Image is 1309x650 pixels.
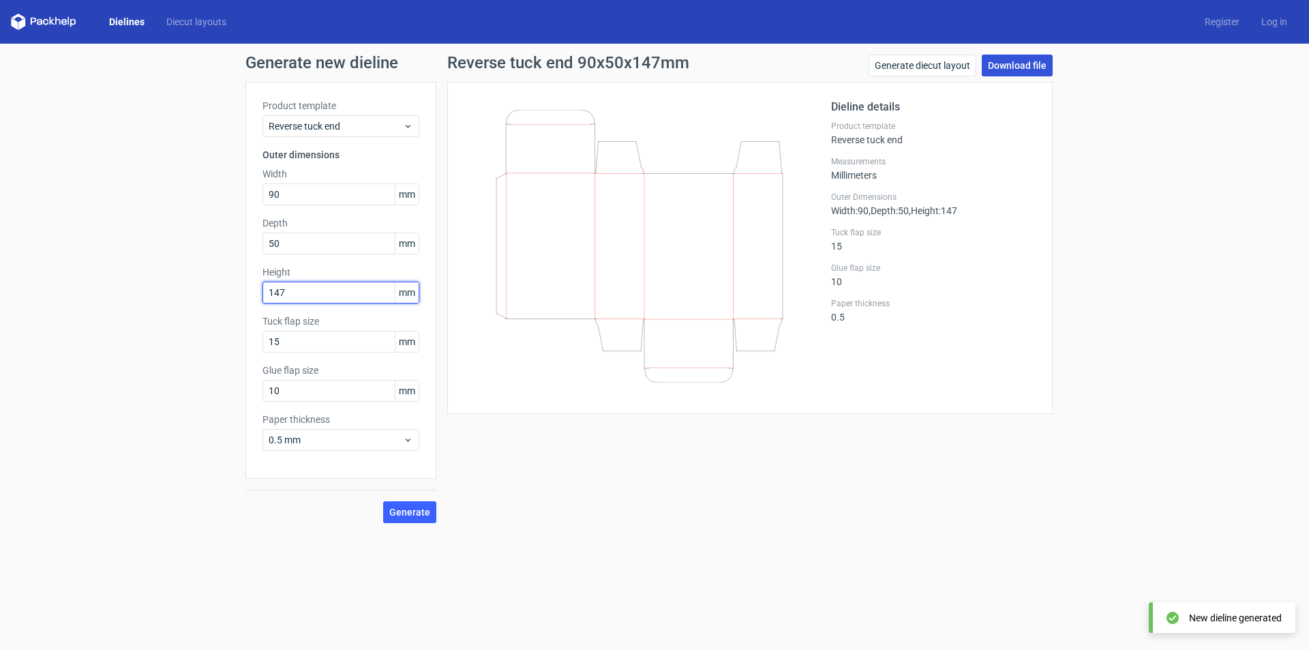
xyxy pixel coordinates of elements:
div: 0.5 [831,298,1036,323]
label: Height [262,265,419,279]
h1: Reverse tuck end 90x50x147mm [447,55,689,71]
h2: Dieline details [831,99,1036,115]
h1: Generate new dieline [245,55,1064,71]
div: Reverse tuck end [831,121,1036,145]
h3: Outer dimensions [262,148,419,162]
label: Measurements [831,156,1036,167]
label: Depth [262,216,419,230]
div: Millimeters [831,156,1036,181]
div: New dieline generated [1189,611,1282,625]
span: Generate [389,507,430,517]
label: Paper thickness [262,413,419,426]
label: Tuck flap size [831,227,1036,238]
button: Generate [383,501,436,523]
div: 10 [831,263,1036,287]
label: Paper thickness [831,298,1036,309]
label: Glue flap size [262,364,419,377]
label: Product template [831,121,1036,132]
a: Diecut layouts [155,15,237,29]
span: mm [395,331,419,352]
span: mm [395,381,419,401]
span: , Depth : 50 [869,205,909,216]
span: Reverse tuck end [269,119,403,133]
span: mm [395,233,419,254]
span: mm [395,184,419,205]
a: Download file [982,55,1053,76]
label: Tuck flap size [262,314,419,328]
a: Log in [1250,15,1298,29]
label: Outer Dimensions [831,192,1036,203]
label: Width [262,167,419,181]
div: 15 [831,227,1036,252]
span: Width : 90 [831,205,869,216]
a: Register [1194,15,1250,29]
span: 0.5 mm [269,433,403,447]
label: Product template [262,99,419,113]
span: mm [395,282,419,303]
span: , Height : 147 [909,205,957,216]
a: Dielines [98,15,155,29]
a: Generate diecut layout [869,55,976,76]
label: Glue flap size [831,263,1036,274]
